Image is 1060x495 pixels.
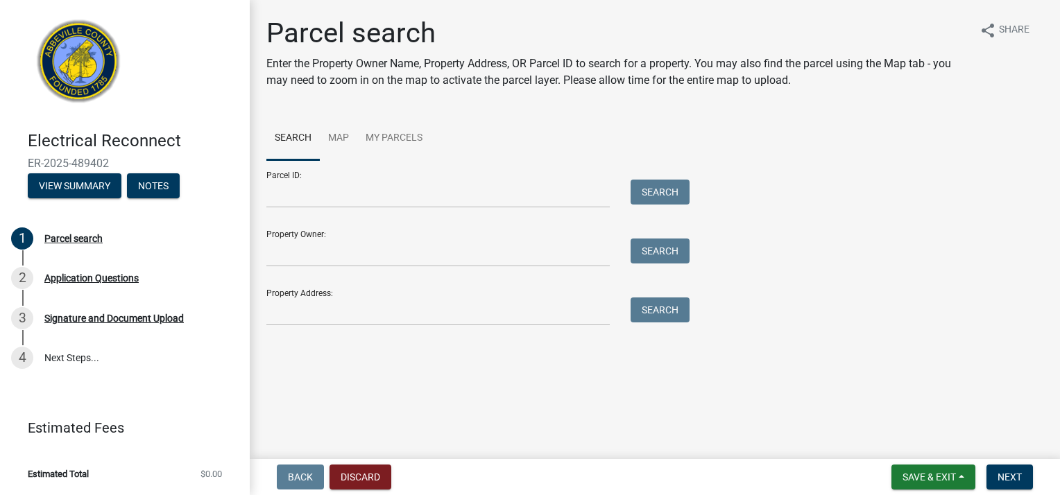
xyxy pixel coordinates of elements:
button: shareShare [968,17,1041,44]
span: ER-2025-489402 [28,157,222,170]
a: Search [266,116,320,161]
h1: Parcel search [266,17,968,50]
div: 2 [11,267,33,289]
a: Estimated Fees [11,414,228,442]
button: View Summary [28,173,121,198]
div: Signature and Document Upload [44,313,184,323]
img: Abbeville County, South Carolina [28,15,130,116]
wm-modal-confirm: Notes [127,181,180,192]
button: Search [631,238,690,263]
a: My Parcels [357,116,431,161]
span: Back [288,471,313,483]
span: Next [998,471,1022,483]
span: Share [999,22,1029,39]
div: 3 [11,307,33,329]
button: Next [986,464,1033,489]
p: Enter the Property Owner Name, Property Address, OR Parcel ID to search for a property. You may a... [266,55,968,89]
button: Notes [127,173,180,198]
span: Estimated Total [28,469,89,478]
a: Map [320,116,357,161]
button: Back [277,464,324,489]
button: Search [631,297,690,322]
div: Parcel search [44,234,103,243]
span: Save & Exit [903,471,956,483]
h4: Electrical Reconnect [28,131,239,151]
wm-modal-confirm: Summary [28,181,121,192]
div: 4 [11,347,33,369]
button: Search [631,180,690,205]
div: 1 [11,227,33,250]
div: Application Questions [44,273,139,283]
span: $0.00 [200,469,222,478]
i: share [980,22,996,39]
button: Save & Exit [891,464,975,489]
button: Discard [330,464,391,489]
